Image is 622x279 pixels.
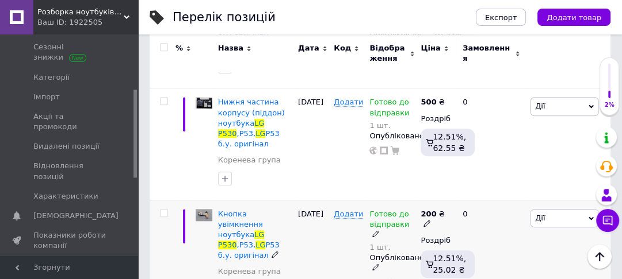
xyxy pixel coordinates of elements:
a: Кнопка увімкнення ноутбукаLGP530,P53,LGP53 б.у. оригінал [218,210,280,260]
span: Розборка ноутбуків 12pin [37,7,124,17]
button: Експорт [476,9,526,26]
div: Ваш ID: 1922505 [37,17,138,28]
div: Опубліковано [369,253,415,273]
span: 12.51%, 62.55 ₴ [433,132,466,153]
img: Нижняя часть корпуса (поддон) ноутбука LG P530,P53,LGP53 б.у. оригинал [196,97,212,108]
span: Категорії [33,72,70,83]
span: Відновлення позицій [33,161,106,181]
b: 500 [421,98,436,106]
span: Код [334,43,351,53]
span: Додати [334,98,363,107]
span: P530 [218,129,237,138]
span: Відображення [369,43,407,64]
button: Наверх [587,245,612,269]
span: 12.51%, 25.02 ₴ [433,254,466,274]
span: Готово до відправки [369,210,409,232]
span: Сезонні знижки [33,42,106,63]
span: Замовлення [463,43,512,64]
span: LG [255,129,265,138]
span: Акції та промокоди [33,111,106,132]
div: Перелік позицій [173,11,276,24]
span: LG [254,230,264,239]
div: 2% [600,101,619,109]
span: Додати товар [547,13,601,22]
span: Експорт [485,13,517,22]
span: Кнопка увімкнення ноутбука [218,210,263,239]
div: 0 [456,88,527,200]
span: [DEMOGRAPHIC_DATA] [33,211,119,221]
span: ,P53, [236,129,255,138]
span: Ціна [421,43,440,53]
div: ₴ [421,97,444,107]
span: Додати [334,210,363,219]
span: P530 [218,241,237,249]
a: Коренева група [218,266,281,277]
div: [DATE] [295,88,331,200]
button: Чат з покупцем [596,209,619,232]
span: Нижня частина корпусу (піддон) ноутбука [218,98,285,127]
span: Показники роботи компанії [33,230,106,251]
span: LG [254,119,264,127]
div: Роздріб [421,114,453,124]
span: % [175,43,183,53]
span: Назва [218,43,243,53]
span: Імпорт [33,92,60,102]
div: 1 шт. [369,121,415,130]
button: Додати товар [537,9,610,26]
b: 200 [421,210,436,218]
span: Дата [298,43,319,53]
div: Опубліковано [369,131,415,141]
span: Видалені позиції [33,141,100,152]
span: LG [255,241,265,249]
div: 1 шт. [369,243,415,251]
img: Кнопка включения ноутбука LG P530,P53,LGP53 б.у. оригинал [196,209,212,221]
a: Нижня частина корпусу (піддон) ноутбукаLGP530,P53,LGP53 б.у. оригінал [218,98,285,148]
a: Коренева група [218,155,281,165]
div: ₴ [421,209,453,230]
div: Роздріб [421,235,453,246]
span: Готово до відправки [369,98,409,120]
span: Дії [535,102,545,110]
span: Характеристики [33,191,98,201]
span: ,P53, [236,241,255,249]
span: Дії [535,214,545,222]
